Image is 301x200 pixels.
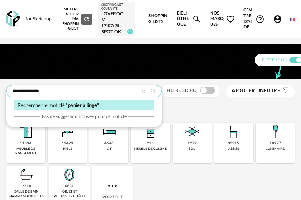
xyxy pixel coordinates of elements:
span: Pas de suggestion trouvée pour ce mot clé [42,113,127,120]
img: Miroir.png [60,166,79,184]
img: Literie.png [100,123,118,141]
span: Account Circle icon [273,15,286,24]
div: meuble de cuisine [134,147,167,151]
button: Ajouter unfiltre Filter icon [226,85,295,97]
div: meuble de rangement [8,147,43,156]
div: 2318 [22,184,31,189]
span: Filtre 3D HQ [166,88,197,93]
div: lit [107,147,112,151]
div: 6631 [65,184,74,189]
div: table [63,147,72,151]
div: Rechercher le mot clé " " [14,100,154,111]
div: 4646 [104,141,113,146]
div: 11834 [20,141,31,146]
img: Luminaire.png [266,123,285,141]
div: assise [228,147,239,151]
span: Filter icon [280,88,289,94]
img: fr [290,17,295,22]
img: Salle%20de%20bain.png [17,166,36,184]
img: more.7b13dc1.svg [106,180,118,192]
img: Rangement.png [141,123,160,141]
span: Magnify icon [192,15,201,24]
div: 12423 [62,141,73,146]
img: Assise.png [224,123,243,141]
span: Centre d'aideHelp Circle Outline icon [243,8,265,30]
div: Loveroom 17:07:25 spot ok [101,11,132,35]
img: Table.png [58,123,77,141]
img: Sol.png [183,123,201,141]
div: sol [189,147,195,151]
div: 225 [147,141,154,146]
span: filtre [232,88,280,94]
div: luminaire [266,147,285,151]
div: 1272 [188,141,197,146]
span: Refresh icon [83,17,90,21]
span: Heart Outline icon [226,15,235,24]
span: Help Circle Outline icon [255,15,265,24]
div: for Sketchup [26,16,52,22]
span: Ajouter un [232,88,264,93]
div: objet et accessoire déco [51,190,87,198]
span: panier à linge [68,103,97,108]
a: Shopping List courante Loveroom 17:07:25 spot ok 32 [101,3,132,35]
img: Meuble%20de%20rangement.png [16,123,35,141]
span: Account Circle icon [273,15,282,24]
img: OXP [6,11,20,27]
span: 32 [127,29,133,34]
div: salle de bain hammam toilettes [8,190,44,198]
div: Mettre à jour ma Shopping List [61,7,92,31]
div: 10977 [270,141,281,146]
div: 33915 [228,141,239,146]
div: Shopping List courante [101,3,132,11]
